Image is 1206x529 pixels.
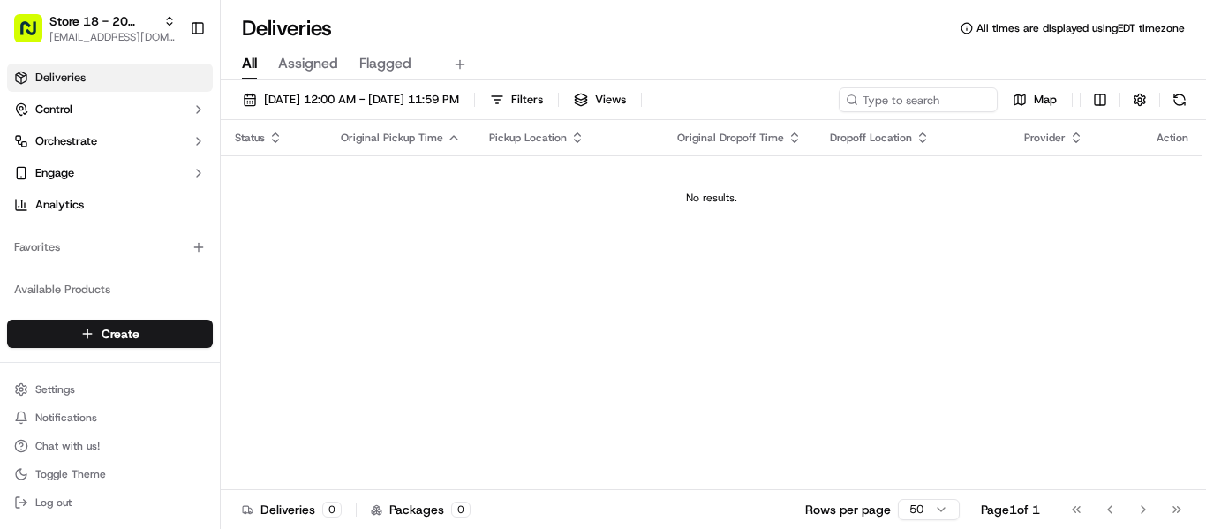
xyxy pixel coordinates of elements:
[1167,87,1192,112] button: Refresh
[242,501,342,518] div: Deliveries
[7,434,213,458] button: Chat with us!
[595,92,626,108] span: Views
[677,131,784,145] span: Original Dropoff Time
[976,21,1185,35] span: All times are displayed using EDT timezone
[35,439,100,453] span: Chat with us!
[264,92,459,108] span: [DATE] 12:00 AM - [DATE] 11:59 PM
[1005,87,1065,112] button: Map
[35,197,84,213] span: Analytics
[49,30,176,44] button: [EMAIL_ADDRESS][DOMAIN_NAME]
[7,191,213,219] a: Analytics
[35,467,106,481] span: Toggle Theme
[1034,92,1057,108] span: Map
[242,14,332,42] h1: Deliveries
[7,95,213,124] button: Control
[341,131,443,145] span: Original Pickup Time
[35,165,74,181] span: Engage
[7,64,213,92] a: Deliveries
[371,501,471,518] div: Packages
[7,462,213,487] button: Toggle Theme
[235,131,265,145] span: Status
[7,7,183,49] button: Store 18 - 20 [PERSON_NAME] (Just Salad)[EMAIL_ADDRESS][DOMAIN_NAME]
[242,53,257,74] span: All
[7,233,213,261] div: Favorites
[7,320,213,348] button: Create
[451,502,471,518] div: 0
[511,92,543,108] span: Filters
[322,502,342,518] div: 0
[35,382,75,397] span: Settings
[35,102,72,117] span: Control
[35,70,86,86] span: Deliveries
[566,87,634,112] button: Views
[49,12,156,30] button: Store 18 - 20 [PERSON_NAME] (Just Salad)
[228,191,1195,205] div: No results.
[235,87,467,112] button: [DATE] 12:00 AM - [DATE] 11:59 PM
[981,501,1040,518] div: Page 1 of 1
[7,127,213,155] button: Orchestrate
[805,501,891,518] p: Rows per page
[102,325,139,343] span: Create
[830,131,912,145] span: Dropoff Location
[482,87,551,112] button: Filters
[7,405,213,430] button: Notifications
[359,53,411,74] span: Flagged
[7,377,213,402] button: Settings
[1157,131,1188,145] div: Action
[35,411,97,425] span: Notifications
[7,159,213,187] button: Engage
[35,495,72,510] span: Log out
[278,53,338,74] span: Assigned
[839,87,998,112] input: Type to search
[35,133,97,149] span: Orchestrate
[7,490,213,515] button: Log out
[489,131,567,145] span: Pickup Location
[1024,131,1066,145] span: Provider
[7,276,213,304] div: Available Products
